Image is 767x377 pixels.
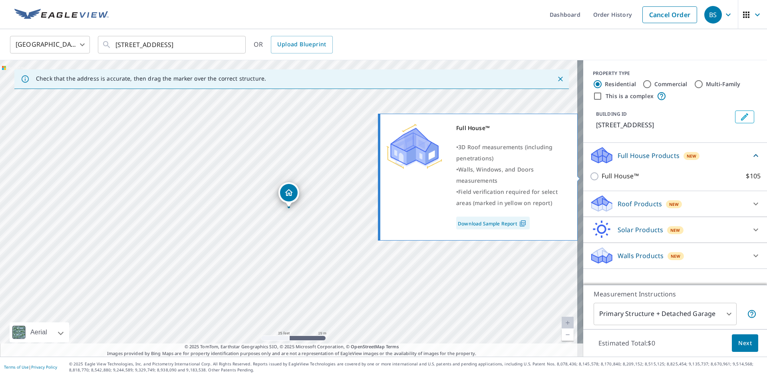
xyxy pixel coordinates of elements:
p: Roof Products [618,199,662,209]
button: Close [555,74,566,84]
a: Cancel Order [642,6,697,23]
span: New [687,153,697,159]
span: 3D Roof measurements (including penetrations) [456,143,552,162]
p: $105 [746,171,761,181]
p: Full House™ [602,171,639,181]
span: © 2025 TomTom, Earthstar Geographics SIO, © 2025 Microsoft Corporation, © [185,343,399,350]
label: Commercial [654,80,688,88]
div: Roof ProductsNew [590,194,761,213]
p: BUILDING ID [596,111,627,117]
button: Edit building 1 [735,111,754,123]
span: Field verification required for select areas (marked in yellow on report) [456,188,558,207]
span: Your report will include the primary structure and a detached garage if one exists. [747,309,757,319]
a: OpenStreetMap [351,343,384,349]
span: New [669,201,679,207]
img: Premium [386,122,442,170]
div: Solar ProductsNew [590,220,761,239]
label: This is a complex [606,92,654,100]
span: New [670,227,680,233]
a: Terms [386,343,399,349]
button: Next [732,334,758,352]
div: • [456,142,567,164]
p: Estimated Total: $0 [592,334,662,352]
label: Residential [605,80,636,88]
a: Download Sample Report [456,217,530,229]
div: OR [254,36,333,53]
a: Terms of Use [4,364,29,370]
a: Privacy Policy [31,364,57,370]
p: | [4,365,57,369]
div: Aerial [10,322,69,342]
p: Solar Products [618,225,663,235]
div: Full House™ [456,122,567,134]
img: EV Logo [14,9,109,21]
img: Pdf Icon [517,220,528,227]
div: Aerial [28,322,50,342]
div: PROPERTY TYPE [593,70,757,77]
div: Dropped pin, building 1, Residential property, 1620 10th St Winthrop Harbor, IL 60096 [278,182,299,207]
p: © 2025 Eagle View Technologies, Inc. and Pictometry International Corp. All Rights Reserved. Repo... [69,361,763,373]
a: Current Level 20, Zoom In Disabled [562,317,574,329]
div: Walls ProductsNew [590,246,761,265]
div: • [456,164,567,186]
p: Measurement Instructions [594,289,757,299]
span: New [671,253,681,259]
span: Next [738,338,752,348]
div: [GEOGRAPHIC_DATA] [10,34,90,56]
a: Current Level 20, Zoom Out [562,329,574,341]
span: Upload Blueprint [277,39,326,49]
p: [STREET_ADDRESS] [596,120,732,130]
div: Primary Structure + Detached Garage [594,303,737,325]
input: Search by address or latitude-longitude [115,34,229,56]
p: Check that the address is accurate, then drag the marker over the correct structure. [36,75,266,82]
label: Multi-Family [706,80,741,88]
p: Walls Products [618,251,664,261]
a: Upload Blueprint [271,36,332,53]
p: Full House Products [618,151,680,160]
span: Walls, Windows, and Doors measurements [456,166,534,184]
div: Full House ProductsNew [590,146,761,165]
div: BS [704,6,722,24]
div: • [456,186,567,209]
